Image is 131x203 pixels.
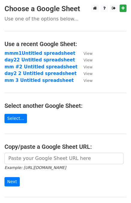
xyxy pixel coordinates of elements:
a: mm 3 Untitled spreadsheet [4,78,74,83]
a: View [78,78,93,83]
a: mmm1Untitled spreadsheet [4,51,75,56]
small: View [84,65,93,69]
a: View [78,51,93,56]
small: View [84,78,93,83]
a: Select... [4,114,27,123]
h3: Choose a Google Sheet [4,5,127,13]
a: mm #2 Untitled spreadsheet [4,64,78,70]
h4: Copy/paste a Google Sheet URL: [4,143,127,150]
h4: Use a recent Google Sheet: [4,40,127,48]
input: Paste your Google Sheet URL here [4,153,124,164]
h4: Select another Google Sheet: [4,102,127,109]
p: Use one of the options below... [4,16,127,22]
a: View [78,71,93,76]
small: View [84,71,93,76]
small: View [84,58,93,62]
a: View [78,57,93,63]
a: View [78,64,93,70]
a: day22 Untitled spreadsheet [4,57,75,63]
input: Next [4,177,20,186]
small: Example: [URL][DOMAIN_NAME] [4,165,66,170]
a: day2 2 Untitled spreadsheet [4,71,76,76]
small: View [84,51,93,56]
